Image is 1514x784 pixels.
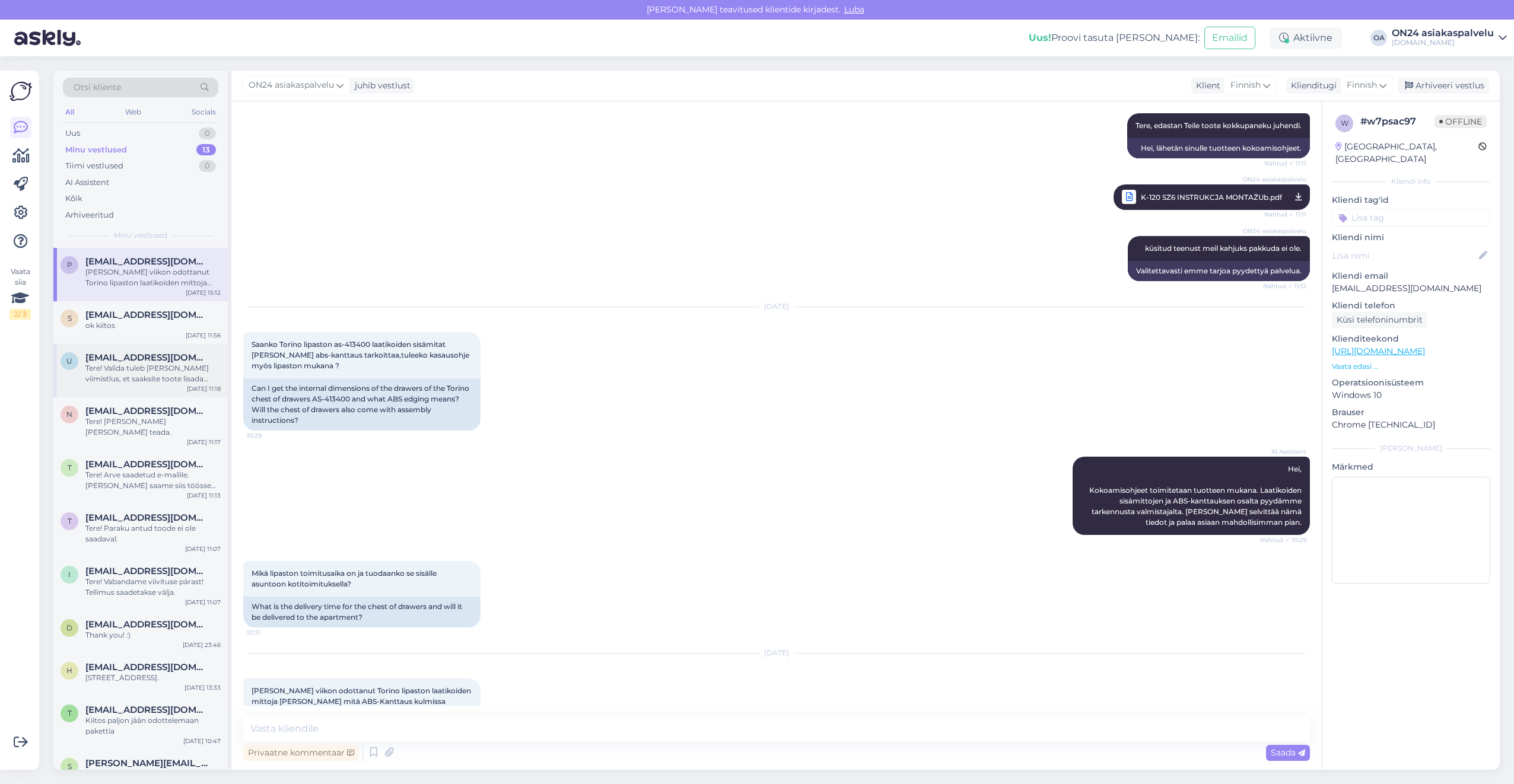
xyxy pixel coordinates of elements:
div: [DATE] 11:18 [187,384,221,393]
div: [DATE] 11:07 [185,598,221,607]
a: ON24 asiakaspalvelu[DOMAIN_NAME] [1392,28,1507,47]
span: 10:31 [247,628,291,637]
img: Askly Logo [9,80,32,103]
div: All [63,104,77,120]
input: Lisa tag [1332,209,1490,227]
p: Märkmed [1332,461,1490,473]
span: p [67,260,72,269]
div: AI Assistent [65,177,109,189]
div: [DATE] 15:12 [186,288,221,297]
span: d [66,623,72,632]
span: 10:29 [247,431,291,440]
div: 0 [199,160,216,172]
div: Can I get the internal dimensions of the drawers of the Torino chest of drawers AS-413400 and wha... [243,378,481,431]
span: tuula263@hotmail.com [85,459,209,470]
span: Mikä lipaston toimitusaika on ja tuodaanko se sisälle asuntoon kotitoimituksella? [252,569,438,588]
div: Vaata siia [9,266,31,320]
span: Saanko Torino lipaston as-413400 laatikoiden sisämitat [PERSON_NAME] abs-kanttaus tarkoittaa,tule... [252,340,471,370]
div: ON24 asiakaspalvelu [1392,28,1494,38]
span: Saada [1271,747,1305,758]
span: trifa_20@hotmail.com [85,512,209,523]
div: [DATE] [243,648,1310,658]
span: ON24 asiakaspalvelu [1243,175,1306,184]
span: [PERSON_NAME] viikon odottanut Torino lipaston laatikoiden mittoja [PERSON_NAME] mitä ABS-Kanttau... [252,686,473,738]
div: Tere! Vabandame viivituse pärast! Tellimus saadetakse välja. [85,576,221,598]
span: simonlandgards@hotmail.com [85,310,209,320]
div: What is the delivery time for the chest of drawers and will it be delivered to the apartment? [243,597,481,627]
span: Minu vestlused [114,230,167,241]
p: Windows 10 [1332,389,1490,401]
div: Küsi telefoninumbrit [1332,312,1427,328]
span: küsitud teenust meil kahjuks pakkuda ei ole. [1145,244,1302,253]
div: Web [123,104,144,120]
div: [DATE] 23:46 [183,640,221,649]
div: Uus [65,128,80,139]
div: [DATE] 13:33 [185,683,221,692]
div: [DATE] 11:17 [187,438,221,447]
span: u [66,356,72,365]
span: Finnish [1347,79,1377,92]
div: [DATE] 11:13 [187,491,221,500]
div: Tere! [PERSON_NAME] [PERSON_NAME] teada. [85,416,221,438]
b: Uus! [1029,32,1051,43]
span: Otsi kliente [74,81,121,94]
div: ok kiitos [85,320,221,331]
span: Nähtud ✓ 11:11 [1262,159,1306,168]
span: Luba [841,4,868,15]
p: Kliendi nimi [1332,231,1490,244]
div: Tere! Arve saadetud e-mailile. [PERSON_NAME] saame siis töösse [PERSON_NAME] makse on meile laeku... [85,470,221,491]
div: [DATE] [243,301,1310,312]
span: s [68,314,72,323]
p: Vaata edasi ... [1332,361,1490,372]
p: Operatsioonisüsteem [1332,377,1490,389]
input: Lisa nimi [1332,249,1477,262]
div: [PERSON_NAME] viikon odottanut Torino lipaston laatikoiden mittoja [PERSON_NAME] mitä ABS-Kanttau... [85,267,221,288]
span: t [68,463,72,472]
p: Kliendi email [1332,270,1490,282]
div: Klienditugi [1286,79,1337,92]
div: 13 [196,144,216,156]
span: iina_kokkonen@hotmail.com [85,566,209,576]
span: Tere, edastan Teile toote kokkupaneku juhendi. [1135,121,1302,130]
span: pipsalai1@gmail.com [85,256,209,267]
span: Finnish [1230,79,1261,92]
span: s.myllarinen@gmail.com [85,758,209,769]
p: Kliendi tag'id [1332,194,1490,206]
div: [STREET_ADDRESS]. [85,673,221,683]
div: [DATE] 11:56 [186,331,221,340]
div: Proovi tasuta [PERSON_NAME]: [1029,31,1200,45]
span: ON24 asiakaspalvelu [249,79,334,92]
div: Privaatne kommentaar [243,745,359,761]
div: Kõik [65,193,82,205]
p: Kliendi telefon [1332,299,1490,312]
a: ON24 asiakaspalveluK-120 SZ6 INSTRUKCJA MONTAŻUb.pdfNähtud ✓ 11:11 [1114,184,1310,210]
div: juhib vestlust [350,79,411,92]
span: h [66,666,72,675]
a: [URL][DOMAIN_NAME] [1332,346,1425,356]
div: Klient [1191,79,1220,92]
div: Tiimi vestlused [65,160,123,172]
div: [DATE] 11:07 [185,544,221,553]
div: Kiitos paljon jään odottelemaan pakettia [85,715,221,737]
div: [DATE] 10:47 [183,737,221,745]
span: i [68,570,71,579]
div: Thank you! :) [85,630,221,640]
span: Nähtud ✓ 11:12 [1262,282,1306,291]
div: OA [1370,30,1387,46]
div: [DOMAIN_NAME] [1392,38,1494,47]
span: niina_harjula@hotmail.com [85,406,209,416]
span: w [1341,119,1348,128]
div: [PERSON_NAME] [1332,443,1490,454]
span: t [68,709,72,718]
p: Brauser [1332,406,1490,419]
button: Emailid [1204,27,1255,49]
div: Kliendi info [1332,176,1490,187]
p: Chrome [TECHNICAL_ID] [1332,419,1490,431]
span: terhik31@gmail.com [85,705,209,715]
div: Hei, lähetän sinulle tuotteen kokoamisohjeet. [1127,138,1310,158]
span: ullakoljonen@yahoo.com [85,352,209,363]
div: Tere! Valida tuleb [PERSON_NAME] viimistlus, et saaksite toote lisada ostukorvi. [85,363,221,384]
div: 2 / 3 [9,309,31,320]
div: Minu vestlused [65,144,127,156]
div: Arhiveeri vestlus [1398,78,1489,94]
